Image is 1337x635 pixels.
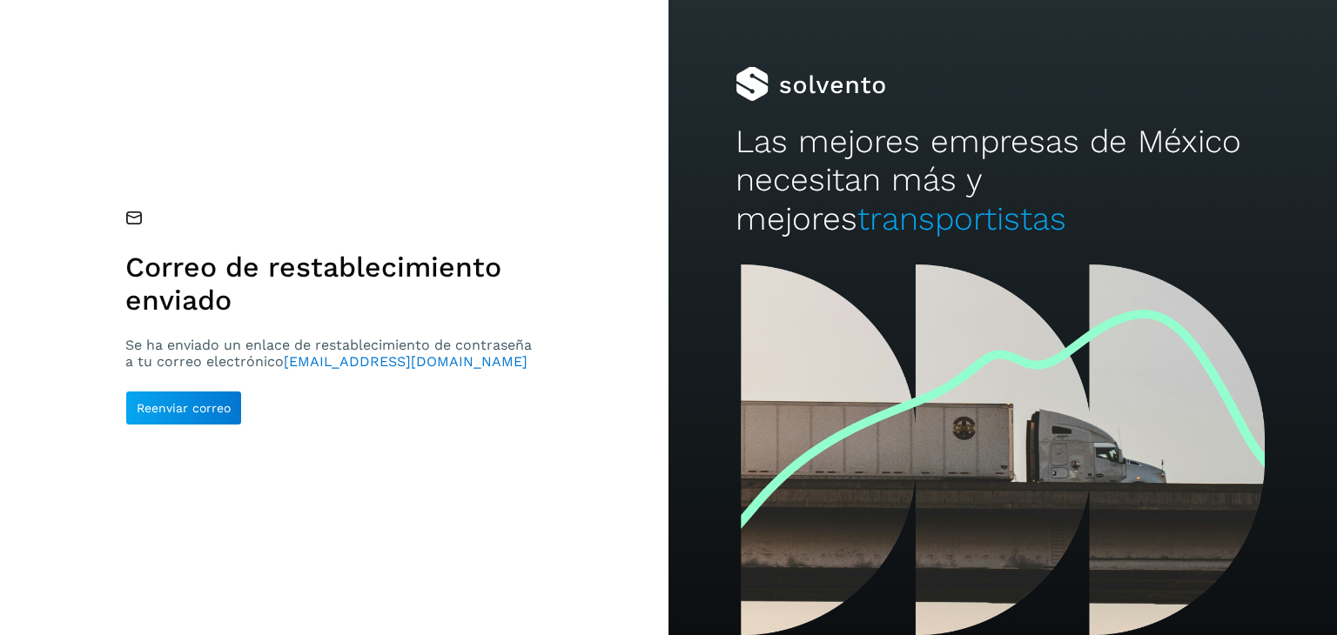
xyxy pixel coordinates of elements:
span: Reenviar correo [137,402,231,414]
p: Se ha enviado un enlace de restablecimiento de contraseña a tu correo electrónico [125,337,539,370]
h1: Correo de restablecimiento enviado [125,251,539,317]
span: [EMAIL_ADDRESS][DOMAIN_NAME] [284,353,527,370]
h2: Las mejores empresas de México necesitan más y mejores [736,123,1270,238]
span: transportistas [857,200,1066,237]
button: Reenviar correo [125,391,242,425]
